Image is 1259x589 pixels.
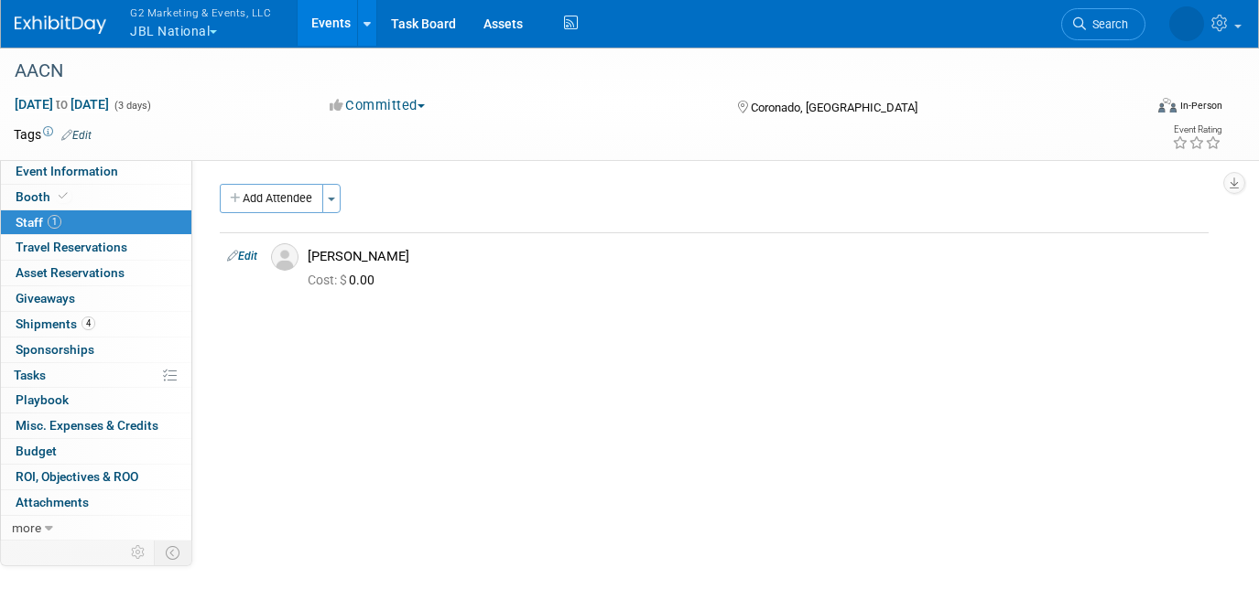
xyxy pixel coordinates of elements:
[16,215,61,230] span: Staff
[1086,17,1128,31] span: Search
[271,243,298,271] img: Associate-Profile-5.png
[1044,95,1222,123] div: Event Format
[8,55,1120,88] div: AACN
[1,439,191,464] a: Budget
[308,273,349,287] span: Cost: $
[1,465,191,489] a: ROI, Objectives & ROO
[308,273,382,287] span: 0.00
[1,235,191,260] a: Travel Reservations
[1169,6,1204,41] img: Laine Butler
[16,469,138,484] span: ROI, Objectives & ROO
[130,3,271,22] span: G2 Marketing & Events, LLC
[1,516,191,541] a: more
[16,342,94,357] span: Sponsorships
[155,541,192,564] td: Toggle Event Tabs
[1,286,191,311] a: Giveaways
[14,96,110,112] span: [DATE] [DATE]
[1061,8,1145,40] a: Search
[16,316,95,331] span: Shipments
[16,444,57,458] span: Budget
[1179,99,1222,112] div: In-Person
[16,240,127,254] span: Travel Reservations
[48,215,61,229] span: 1
[1,185,191,209] a: Booth
[14,125,92,144] td: Tags
[308,248,1201,265] div: [PERSON_NAME]
[1,490,191,515] a: Attachments
[1172,125,1221,134] div: Event Rating
[15,16,106,34] img: ExhibitDay
[53,97,71,112] span: to
[16,495,89,509] span: Attachments
[123,541,155,564] td: Personalize Event Tab Strip
[751,101,917,114] span: Coronado, [GEOGRAPHIC_DATA]
[16,392,69,407] span: Playbook
[16,291,75,305] span: Giveaways
[16,265,125,280] span: Asset Reservations
[1,159,191,184] a: Event Information
[1,388,191,412] a: Playbook
[227,250,257,262] a: Edit
[1,261,191,285] a: Asset Reservations
[16,164,118,178] span: Event Information
[1,337,191,362] a: Sponsorships
[14,368,46,382] span: Tasks
[323,96,432,115] button: Committed
[59,191,68,201] i: Booth reservation complete
[1,363,191,388] a: Tasks
[220,184,323,213] button: Add Attendee
[1,312,191,337] a: Shipments4
[113,100,151,112] span: (3 days)
[81,316,95,330] span: 4
[12,520,41,535] span: more
[16,418,158,433] span: Misc. Expenses & Credits
[1158,98,1177,112] img: Format-Inperson.png
[16,189,71,204] span: Booth
[61,129,92,142] a: Edit
[1,210,191,235] a: Staff1
[1,413,191,438] a: Misc. Expenses & Credits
